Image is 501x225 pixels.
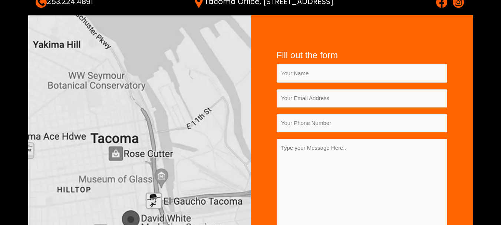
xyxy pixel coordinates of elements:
h4: Fill out the form [277,50,447,61]
input: Your Phone Number [277,114,447,132]
input: Your Name [277,64,447,82]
